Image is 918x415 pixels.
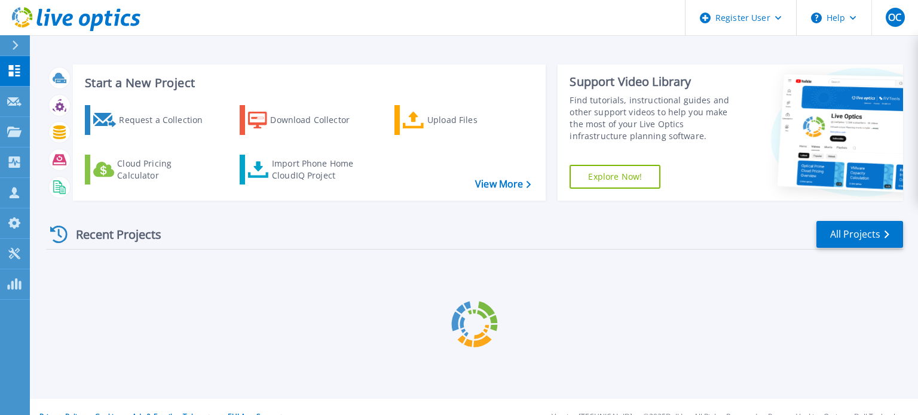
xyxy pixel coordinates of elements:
[475,179,531,190] a: View More
[570,74,743,90] div: Support Video Library
[119,108,215,132] div: Request a Collection
[394,105,528,135] a: Upload Files
[816,221,903,248] a: All Projects
[570,165,660,189] a: Explore Now!
[240,105,373,135] a: Download Collector
[888,13,901,22] span: OC
[117,158,213,182] div: Cloud Pricing Calculator
[270,108,366,132] div: Download Collector
[85,76,531,90] h3: Start a New Project
[570,94,743,142] div: Find tutorials, instructional guides and other support videos to help you make the most of your L...
[272,158,365,182] div: Import Phone Home CloudIQ Project
[46,220,178,249] div: Recent Projects
[427,108,523,132] div: Upload Files
[85,105,218,135] a: Request a Collection
[85,155,218,185] a: Cloud Pricing Calculator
